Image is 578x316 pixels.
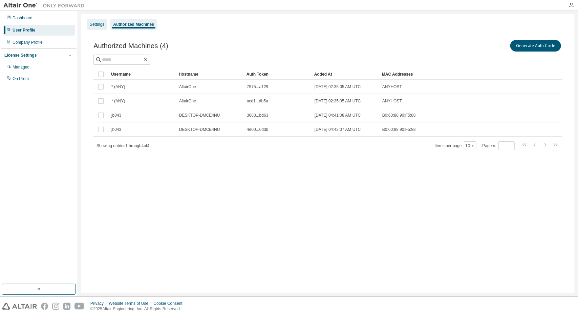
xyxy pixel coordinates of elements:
div: License Settings [4,53,37,58]
div: Username [111,69,173,80]
span: [DATE] 02:35:05 AM UTC [315,84,361,90]
img: facebook.svg [41,303,48,310]
span: ANYHOST [382,84,402,90]
span: B0:60:88:90:F5:88 [382,127,416,132]
span: Authorized Machines (4) [93,42,168,50]
div: Added At [314,69,377,80]
div: On Prem [13,76,29,81]
img: linkedin.svg [63,303,70,310]
div: Privacy [90,301,109,306]
div: Company Profile [13,40,43,45]
div: Auth Token [247,69,309,80]
span: AltairOne [179,84,196,90]
img: altair_logo.svg [2,303,37,310]
img: instagram.svg [52,303,59,310]
div: Authorized Machines [113,22,154,27]
span: Showing entries 1 through 4 of 4 [97,143,149,148]
span: ANYHOST [382,98,402,104]
div: MAC Addresses [382,69,491,80]
div: User Profile [13,27,35,33]
span: * (ANY) [111,84,125,90]
span: [DATE] 04:41:08 AM UTC [315,113,361,118]
span: 4e00...6d3b [247,127,268,132]
button: Generate Auth Code [510,40,561,52]
p: © 2025 Altair Engineering, Inc. All Rights Reserved. [90,306,187,312]
span: AltairOne [179,98,196,104]
div: Cookie Consent [153,301,186,306]
span: [DATE] 02:35:05 AM UTC [315,98,361,104]
div: Managed [13,64,29,70]
div: Settings [90,22,104,27]
span: DESKTOP-DMCE4NU [179,127,220,132]
span: * (ANY) [111,98,125,104]
span: [DATE] 04:42:07 AM UTC [315,127,361,132]
span: jb043 [111,127,121,132]
span: 7575...a129 [247,84,268,90]
div: Dashboard [13,15,33,21]
img: youtube.svg [74,303,84,310]
span: B0:60:88:90:F5:88 [382,113,416,118]
span: Page n. [483,141,515,150]
span: acd1...db5a [247,98,268,104]
img: Altair One [3,2,88,9]
span: 3683...bd63 [247,113,268,118]
span: jb043 [111,113,121,118]
span: DESKTOP-DMCE4NU [179,113,220,118]
span: Items per page [435,141,476,150]
button: 10 [466,143,475,149]
div: Website Terms of Use [109,301,153,306]
div: Hostname [179,69,241,80]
